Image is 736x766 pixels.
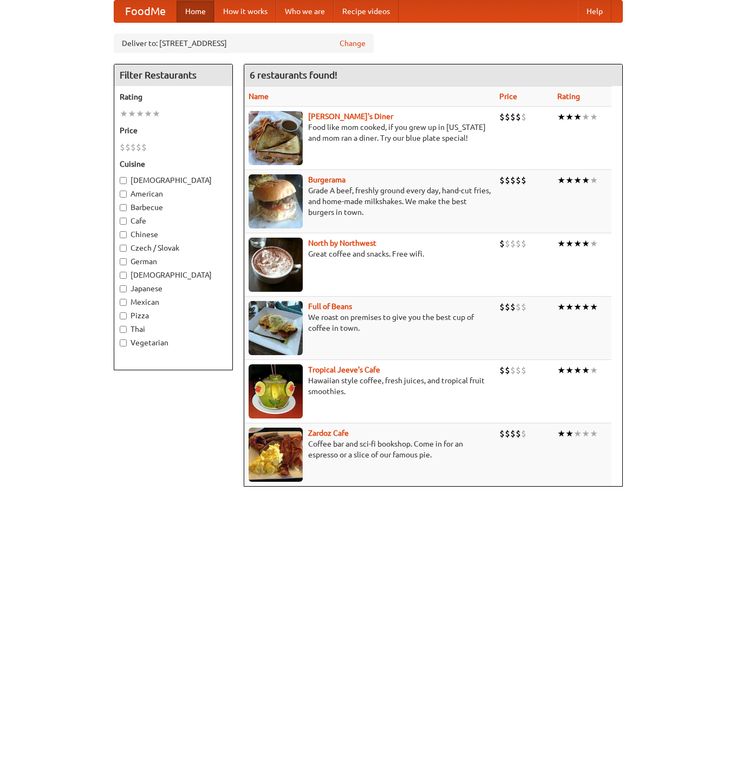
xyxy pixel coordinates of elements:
[590,301,598,313] li: ★
[499,111,505,123] li: $
[590,111,598,123] li: ★
[120,337,227,348] label: Vegetarian
[557,238,565,250] li: ★
[120,188,227,199] label: American
[516,111,521,123] li: $
[499,174,505,186] li: $
[120,256,227,267] label: German
[334,1,399,22] a: Recipe videos
[249,92,269,101] a: Name
[249,438,491,460] p: Coffee bar and sci-fi bookshop. Come in for an espresso or a slice of our famous pie.
[510,174,516,186] li: $
[120,285,127,292] input: Japanese
[249,122,491,143] p: Food like mom cooked, if you grew up in [US_STATE] and mom ran a diner. Try our blue plate special!
[308,239,376,247] b: North by Northwest
[574,111,582,123] li: ★
[574,174,582,186] li: ★
[120,258,127,265] input: German
[120,326,127,333] input: Thai
[505,238,510,250] li: $
[120,218,127,225] input: Cafe
[120,159,227,169] h5: Cuisine
[557,301,565,313] li: ★
[510,301,516,313] li: $
[249,185,491,218] p: Grade A beef, freshly ground every day, hand-cut fries, and home-made milkshakes. We make the bes...
[136,141,141,153] li: $
[177,1,214,22] a: Home
[308,112,393,121] a: [PERSON_NAME]'s Diner
[516,428,521,440] li: $
[565,364,574,376] li: ★
[141,141,147,153] li: $
[516,238,521,250] li: $
[131,141,136,153] li: $
[340,38,366,49] a: Change
[308,302,352,311] a: Full of Beans
[521,174,526,186] li: $
[505,364,510,376] li: $
[249,312,491,333] p: We roast on premises to give you the best cup of coffee in town.
[557,92,580,101] a: Rating
[120,324,227,335] label: Thai
[574,238,582,250] li: ★
[249,174,303,228] img: burgerama.jpg
[510,238,516,250] li: $
[249,375,491,397] p: Hawaiian style coffee, fresh juices, and tropical fruit smoothies.
[120,231,127,238] input: Chinese
[144,108,152,120] li: ★
[516,301,521,313] li: $
[308,175,346,184] a: Burgerama
[114,34,374,53] div: Deliver to: [STREET_ADDRESS]
[249,111,303,165] img: sallys.jpg
[557,364,565,376] li: ★
[120,215,227,226] label: Cafe
[565,174,574,186] li: ★
[120,125,227,136] h5: Price
[120,229,227,240] label: Chinese
[521,301,526,313] li: $
[249,238,303,292] img: north.jpg
[250,70,337,80] ng-pluralize: 6 restaurants found!
[120,245,127,252] input: Czech / Slovak
[521,111,526,123] li: $
[308,365,380,374] a: Tropical Jeeve's Cafe
[120,108,128,120] li: ★
[114,64,232,86] h4: Filter Restaurants
[120,141,125,153] li: $
[565,111,574,123] li: ★
[521,364,526,376] li: $
[516,364,521,376] li: $
[590,238,598,250] li: ★
[578,1,611,22] a: Help
[510,428,516,440] li: $
[521,238,526,250] li: $
[499,301,505,313] li: $
[505,301,510,313] li: $
[120,297,227,307] label: Mexican
[120,191,127,198] input: American
[574,364,582,376] li: ★
[510,111,516,123] li: $
[120,177,127,184] input: [DEMOGRAPHIC_DATA]
[125,141,131,153] li: $
[582,428,590,440] li: ★
[505,428,510,440] li: $
[128,108,136,120] li: ★
[582,111,590,123] li: ★
[582,301,590,313] li: ★
[574,301,582,313] li: ★
[120,204,127,211] input: Barbecue
[308,429,349,437] a: Zardoz Cafe
[214,1,276,22] a: How it works
[152,108,160,120] li: ★
[582,174,590,186] li: ★
[565,238,574,250] li: ★
[557,174,565,186] li: ★
[582,364,590,376] li: ★
[499,238,505,250] li: $
[120,175,227,186] label: [DEMOGRAPHIC_DATA]
[249,248,491,259] p: Great coffee and snacks. Free wifi.
[499,364,505,376] li: $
